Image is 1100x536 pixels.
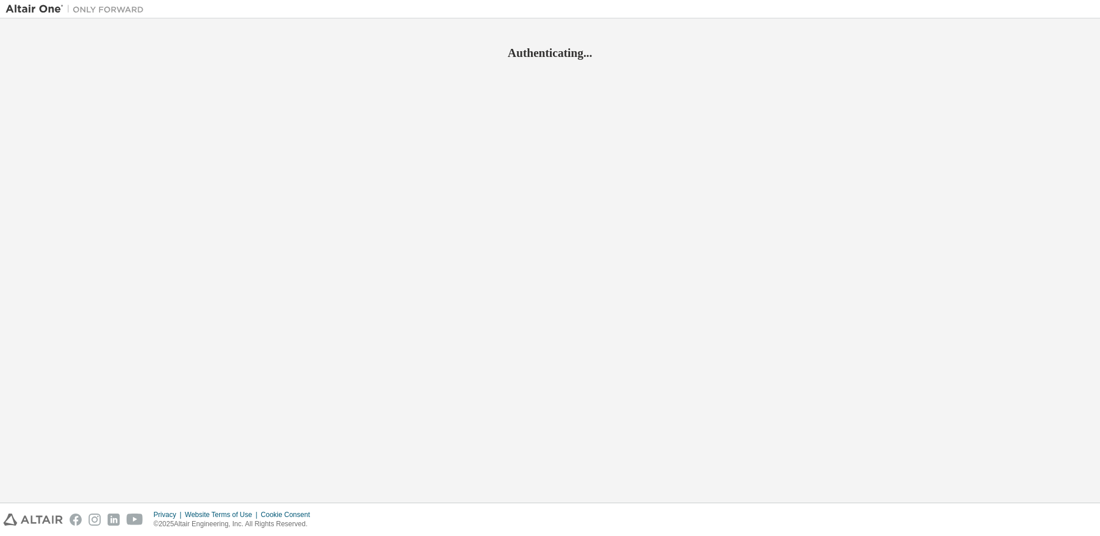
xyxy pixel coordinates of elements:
[89,514,101,526] img: instagram.svg
[70,514,82,526] img: facebook.svg
[154,519,317,529] p: © 2025 Altair Engineering, Inc. All Rights Reserved.
[261,510,316,519] div: Cookie Consent
[3,514,63,526] img: altair_logo.svg
[6,3,150,15] img: Altair One
[185,510,261,519] div: Website Terms of Use
[154,510,185,519] div: Privacy
[127,514,143,526] img: youtube.svg
[108,514,120,526] img: linkedin.svg
[6,45,1094,60] h2: Authenticating...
